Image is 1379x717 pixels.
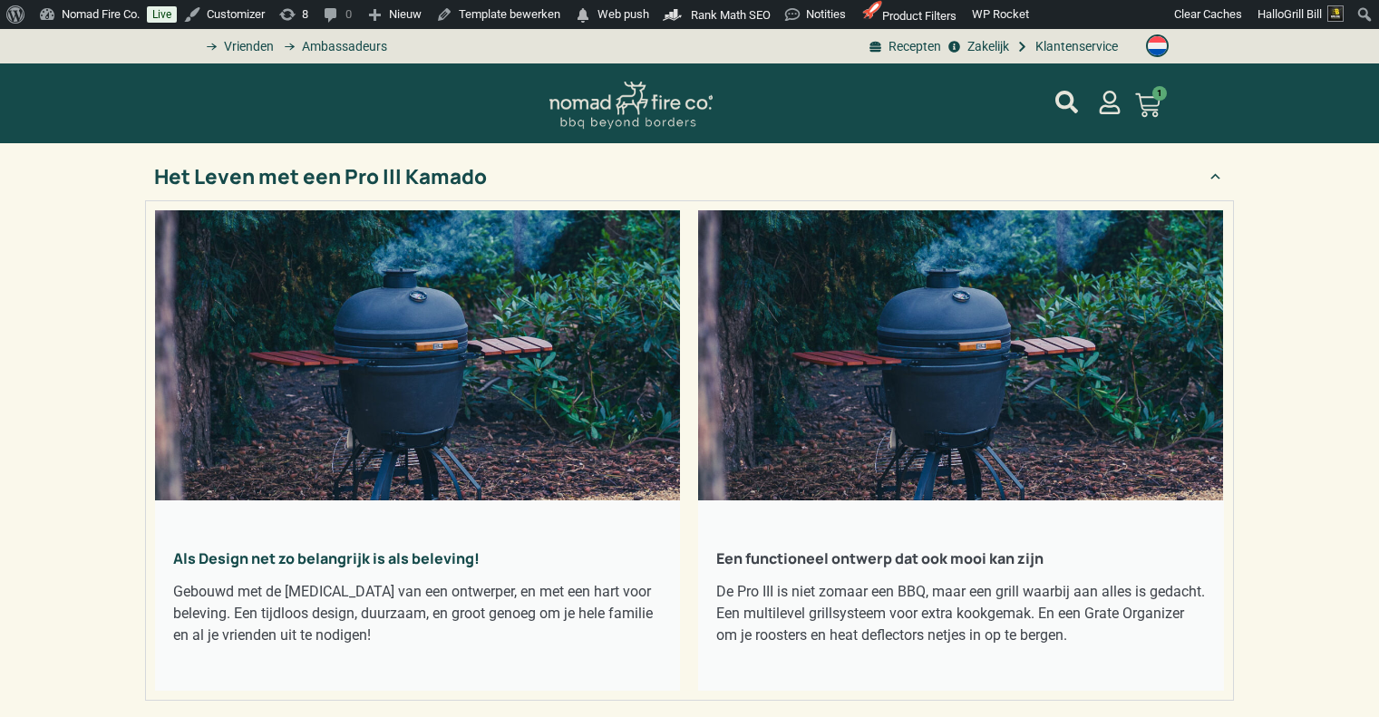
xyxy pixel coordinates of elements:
[1152,86,1167,101] span: 1
[154,161,487,192] div: Het Leven met een Pro III Kamado
[200,37,274,56] a: grill bill vrienden
[963,37,1009,56] span: Zakelijk
[1014,37,1118,56] a: grill bill klantenservice
[1055,91,1078,113] a: mijn account
[1113,82,1182,129] a: 1
[884,37,941,56] span: Recepten
[173,581,662,646] div: Gebouwd met de [MEDICAL_DATA] van een ontwerper, en met een hart voor beleving. Een tijdloos desi...
[1284,7,1322,21] span: Grill Bill
[219,37,274,56] span: Vrienden
[574,3,592,28] span: 
[946,37,1009,56] a: grill bill zakeljk
[867,37,941,56] a: BBQ recepten
[716,550,1205,567] h2: Een functioneel ontwerp dat ook mooi kan zijn
[716,581,1205,646] div: De Pro III is niet zomaar een BBQ, maar een grill waarbij aan alles is gedacht. Een multilevel gr...
[147,6,177,23] a: Live
[145,152,1234,201] summary: Het Leven met een Pro III Kamado
[1327,5,1344,22] img: Avatar of Grill Bill
[297,37,387,56] span: Ambassadeurs
[1146,34,1169,57] img: Nederlands
[278,37,387,56] a: grill bill ambassadors
[691,8,771,22] span: Rank Math SEO
[1031,37,1118,56] span: Klantenservice
[549,82,713,130] img: Nomad Logo
[1098,91,1122,114] a: mijn account
[173,550,662,567] h2: Als Design net zo belangrijk is als beleving!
